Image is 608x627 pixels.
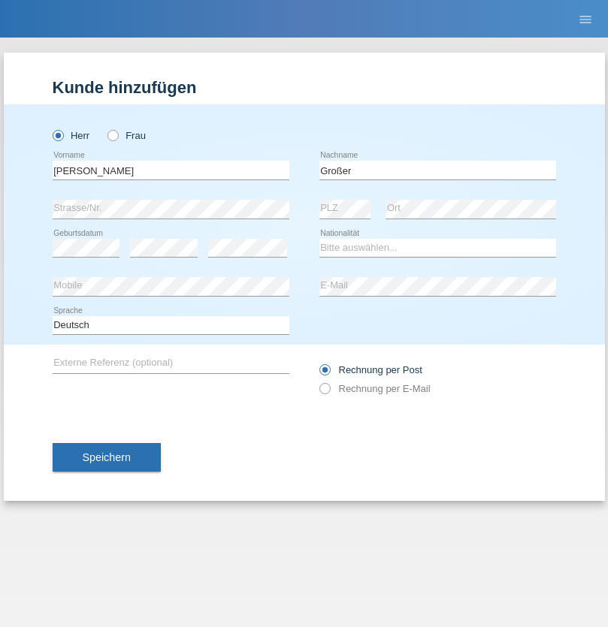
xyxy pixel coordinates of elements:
[319,364,329,383] input: Rechnung per Post
[53,130,62,140] input: Herr
[53,443,161,472] button: Speichern
[319,383,431,394] label: Rechnung per E-Mail
[53,78,556,97] h1: Kunde hinzufügen
[319,364,422,375] label: Rechnung per Post
[578,12,593,27] i: menu
[107,130,146,141] label: Frau
[319,383,329,402] input: Rechnung per E-Mail
[83,451,131,463] span: Speichern
[107,130,117,140] input: Frau
[570,14,600,23] a: menu
[53,130,90,141] label: Herr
